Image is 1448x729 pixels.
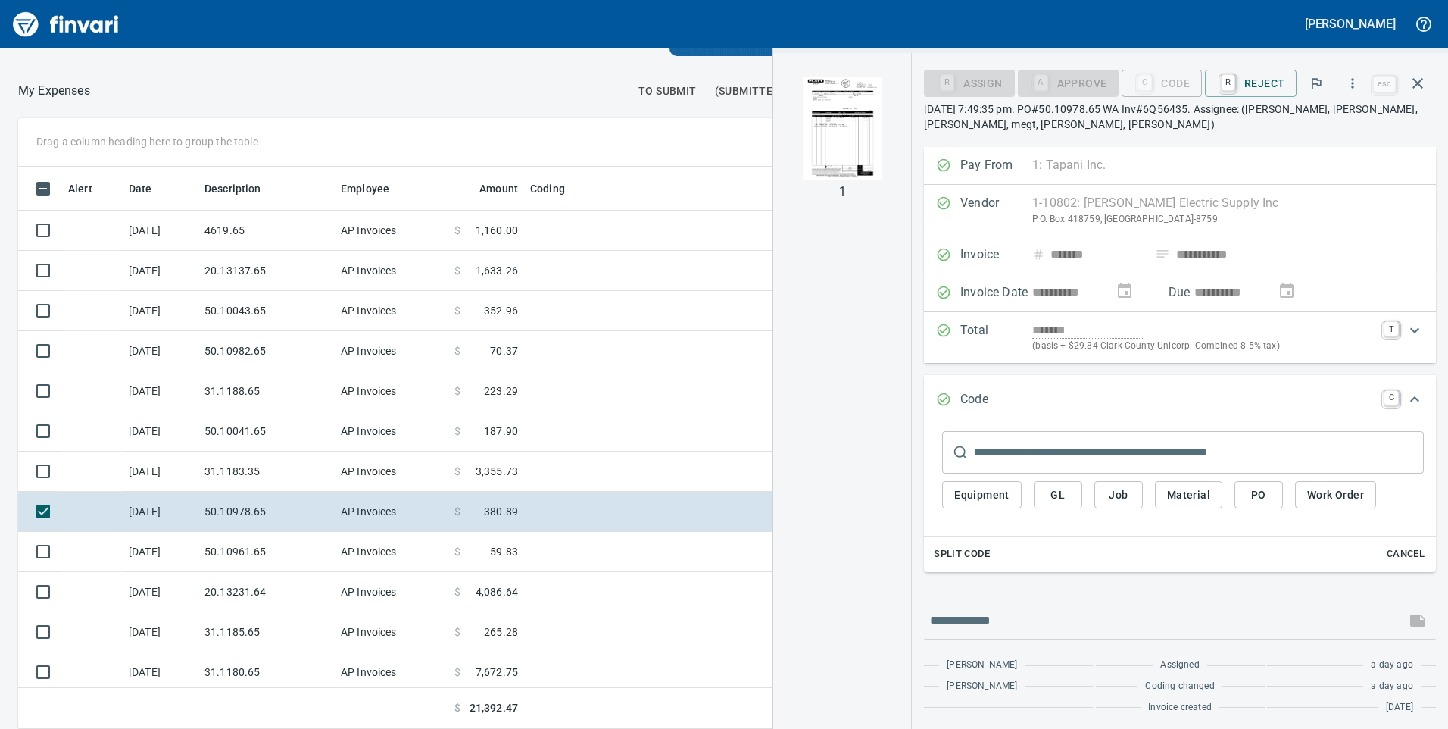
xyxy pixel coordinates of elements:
span: $ [454,700,460,716]
td: [DATE] [123,452,198,492]
td: 4619.65 [198,211,335,251]
td: [DATE] [123,331,198,371]
td: AP Invoices [335,652,448,693]
span: 352.96 [484,303,518,318]
button: Split Code [930,543,994,566]
span: GL [1046,486,1070,505]
img: Page 1 [791,77,894,180]
td: 31.1185.65 [198,612,335,652]
td: [DATE] [123,371,198,411]
div: Assign [924,76,1014,89]
button: GL [1034,481,1082,509]
td: AP Invoices [335,572,448,612]
p: My Expenses [18,82,90,100]
div: Coding Required [1018,76,1119,89]
span: Coding changed [1145,679,1214,694]
span: $ [454,584,460,599]
span: $ [454,544,460,559]
p: Drag a column heading here to group the table [36,134,258,149]
td: AP Invoices [335,492,448,532]
span: 380.89 [484,504,518,519]
span: $ [454,665,460,680]
span: $ [454,624,460,640]
button: Flag [1300,67,1333,100]
td: [DATE] [123,251,198,291]
p: Total [960,321,1032,354]
h5: [PERSON_NAME] [1305,16,1396,32]
span: Split Code [934,546,990,563]
a: R [1221,74,1235,91]
button: RReject [1205,70,1297,97]
span: Amount [460,180,518,198]
span: Employee [341,180,409,198]
span: 265.28 [484,624,518,640]
span: 7,672.75 [476,665,518,680]
div: Expand [924,312,1436,363]
td: [DATE] [123,211,198,251]
td: 50.10978.65 [198,492,335,532]
a: T [1384,321,1399,336]
span: Assigned [1160,658,1199,673]
button: [PERSON_NAME] [1301,12,1400,36]
span: Employee [341,180,389,198]
td: AP Invoices [335,331,448,371]
td: 31.1183.35 [198,452,335,492]
td: 50.10041.65 [198,411,335,452]
span: Work Order [1307,486,1364,505]
button: PO [1234,481,1283,509]
span: a day ago [1371,679,1413,694]
a: C [1384,390,1399,405]
span: $ [454,303,460,318]
button: Cancel [1381,543,1430,566]
td: [DATE] [123,291,198,331]
p: 1 [839,183,846,201]
td: 50.10043.65 [198,291,335,331]
span: $ [454,223,460,238]
span: 70.37 [490,343,518,358]
img: Finvari [9,6,123,42]
button: More [1336,67,1369,100]
span: $ [454,263,460,278]
td: 50.10961.65 [198,532,335,572]
span: (Submitted) [715,82,784,101]
td: AP Invoices [335,411,448,452]
nav: breadcrumb [18,82,90,100]
span: 4,086.64 [476,584,518,599]
span: $ [454,424,460,439]
button: Job [1094,481,1143,509]
td: [DATE] [123,532,198,572]
span: Description [204,180,261,198]
td: [DATE] [123,572,198,612]
button: Work Order [1295,481,1376,509]
span: $ [454,504,460,519]
td: AP Invoices [335,211,448,251]
p: Code [960,390,1032,410]
span: [PERSON_NAME] [947,658,1017,673]
span: To Submit [638,82,697,101]
p: [DATE] 7:49:35 pm. PO#50.10978.65 WA Inv#6Q56435. Assignee: ([PERSON_NAME], [PERSON_NAME], [PERSO... [924,102,1436,132]
span: Close invoice [1369,65,1436,102]
span: [PERSON_NAME] [947,679,1017,694]
span: 1,160.00 [476,223,518,238]
td: [DATE] [123,411,198,452]
td: 31.1188.65 [198,371,335,411]
td: AP Invoices [335,612,448,652]
span: 21,392.47 [470,700,518,716]
td: AP Invoices [335,452,448,492]
span: 3,355.73 [476,464,518,479]
div: Code [1122,76,1202,89]
td: 50.10982.65 [198,331,335,371]
span: [DATE] [1386,700,1413,715]
span: 1,633.26 [476,263,518,278]
span: 187.90 [484,424,518,439]
span: Material [1167,486,1210,505]
td: 20.13137.65 [198,251,335,291]
p: (basis + $29.84 Clark County Unicorp. Combined 8.5% tax) [1032,339,1375,354]
span: Date [129,180,172,198]
span: Coding [530,180,585,198]
td: AP Invoices [335,371,448,411]
span: $ [454,464,460,479]
button: Equipment [942,481,1022,509]
span: Equipment [954,486,1010,505]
